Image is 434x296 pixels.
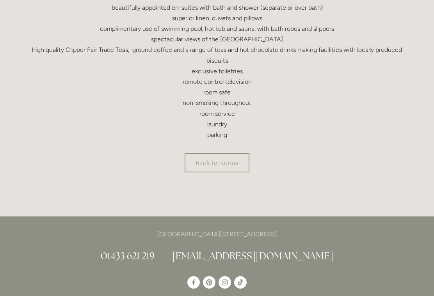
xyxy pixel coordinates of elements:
a: [EMAIL_ADDRESS][DOMAIN_NAME] [172,250,333,262]
a: Losehill House Hotel & Spa [187,276,200,289]
a: Back to rooms [185,153,249,172]
a: Instagram [219,276,231,289]
a: 01433 621 219 [101,250,155,262]
a: TikTok [234,276,247,289]
a: Pinterest [203,276,215,289]
p: [GEOGRAPHIC_DATA][STREET_ADDRESS] [30,229,404,239]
